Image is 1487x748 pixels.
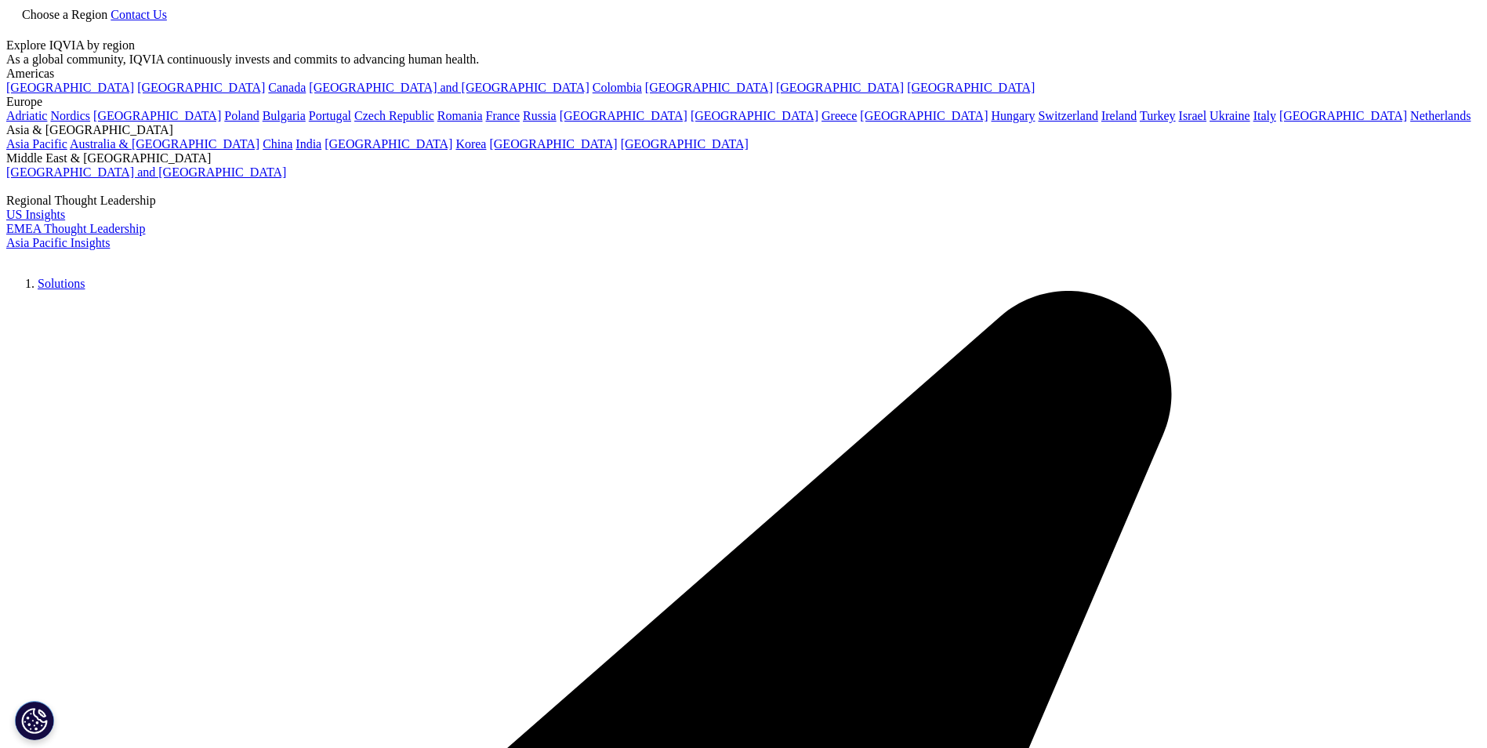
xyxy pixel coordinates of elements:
[6,222,145,235] a: EMEA Thought Leadership
[6,208,65,221] a: US Insights
[263,109,306,122] a: Bulgaria
[593,81,642,94] a: Colombia
[22,8,107,21] span: Choose a Region
[93,109,221,122] a: [GEOGRAPHIC_DATA]
[50,109,90,122] a: Nordics
[1210,109,1250,122] a: Ukraine
[6,67,1481,81] div: Americas
[907,81,1035,94] a: [GEOGRAPHIC_DATA]
[6,38,1481,53] div: Explore IQVIA by region
[296,137,321,151] a: India
[70,137,259,151] a: Australia & [GEOGRAPHIC_DATA]
[111,8,167,21] a: Contact Us
[1101,109,1137,122] a: Ireland
[1140,109,1176,122] a: Turkey
[6,81,134,94] a: [GEOGRAPHIC_DATA]
[821,109,857,122] a: Greece
[325,137,452,151] a: [GEOGRAPHIC_DATA]
[991,109,1035,122] a: Hungary
[455,137,486,151] a: Korea
[437,109,483,122] a: Romania
[6,123,1481,137] div: Asia & [GEOGRAPHIC_DATA]
[1253,109,1276,122] a: Italy
[1038,109,1097,122] a: Switzerland
[6,95,1481,109] div: Europe
[309,109,351,122] a: Portugal
[268,81,306,94] a: Canada
[309,81,589,94] a: [GEOGRAPHIC_DATA] and [GEOGRAPHIC_DATA]
[776,81,904,94] a: [GEOGRAPHIC_DATA]
[1279,109,1407,122] a: [GEOGRAPHIC_DATA]
[6,194,1481,208] div: Regional Thought Leadership
[15,701,54,740] button: Cookies Settings
[38,277,85,290] a: Solutions
[6,53,1481,67] div: As a global community, IQVIA continuously invests and commits to advancing human health.
[621,137,749,151] a: [GEOGRAPHIC_DATA]
[137,81,265,94] a: [GEOGRAPHIC_DATA]
[6,165,286,179] a: [GEOGRAPHIC_DATA] and [GEOGRAPHIC_DATA]
[6,137,67,151] a: Asia Pacific
[560,109,687,122] a: [GEOGRAPHIC_DATA]
[6,236,110,249] a: Asia Pacific Insights
[354,109,434,122] a: Czech Republic
[1179,109,1207,122] a: Israel
[6,109,47,122] a: Adriatic
[691,109,818,122] a: [GEOGRAPHIC_DATA]
[860,109,988,122] a: [GEOGRAPHIC_DATA]
[263,137,292,151] a: China
[645,81,773,94] a: [GEOGRAPHIC_DATA]
[489,137,617,151] a: [GEOGRAPHIC_DATA]
[486,109,520,122] a: France
[224,109,259,122] a: Poland
[6,151,1481,165] div: Middle East & [GEOGRAPHIC_DATA]
[1410,109,1471,122] a: Netherlands
[523,109,557,122] a: Russia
